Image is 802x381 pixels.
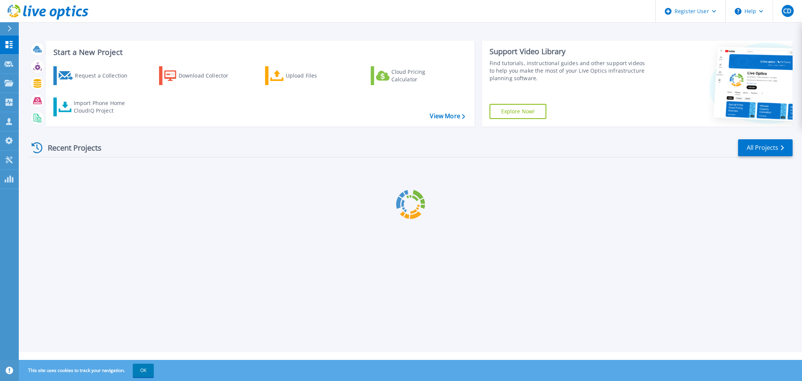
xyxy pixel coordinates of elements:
button: OK [133,364,154,377]
div: Upload Files [286,68,346,83]
a: Upload Files [265,66,349,85]
div: Support Video Library [490,47,649,56]
a: Cloud Pricing Calculator [371,66,455,85]
span: This site uses cookies to track your navigation. [21,364,154,377]
div: Recent Projects [29,139,112,157]
div: Import Phone Home CloudIQ Project [74,99,132,114]
div: Cloud Pricing Calculator [391,68,452,83]
div: Download Collector [179,68,239,83]
a: Request a Collection [53,66,137,85]
a: View More [430,113,465,120]
a: Download Collector [159,66,243,85]
div: Find tutorials, instructional guides and other support videos to help you make the most of your L... [490,59,649,82]
h3: Start a New Project [53,48,465,56]
span: CD [783,8,791,14]
a: Explore Now! [490,104,547,119]
a: All Projects [738,139,793,156]
div: Request a Collection [75,68,135,83]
